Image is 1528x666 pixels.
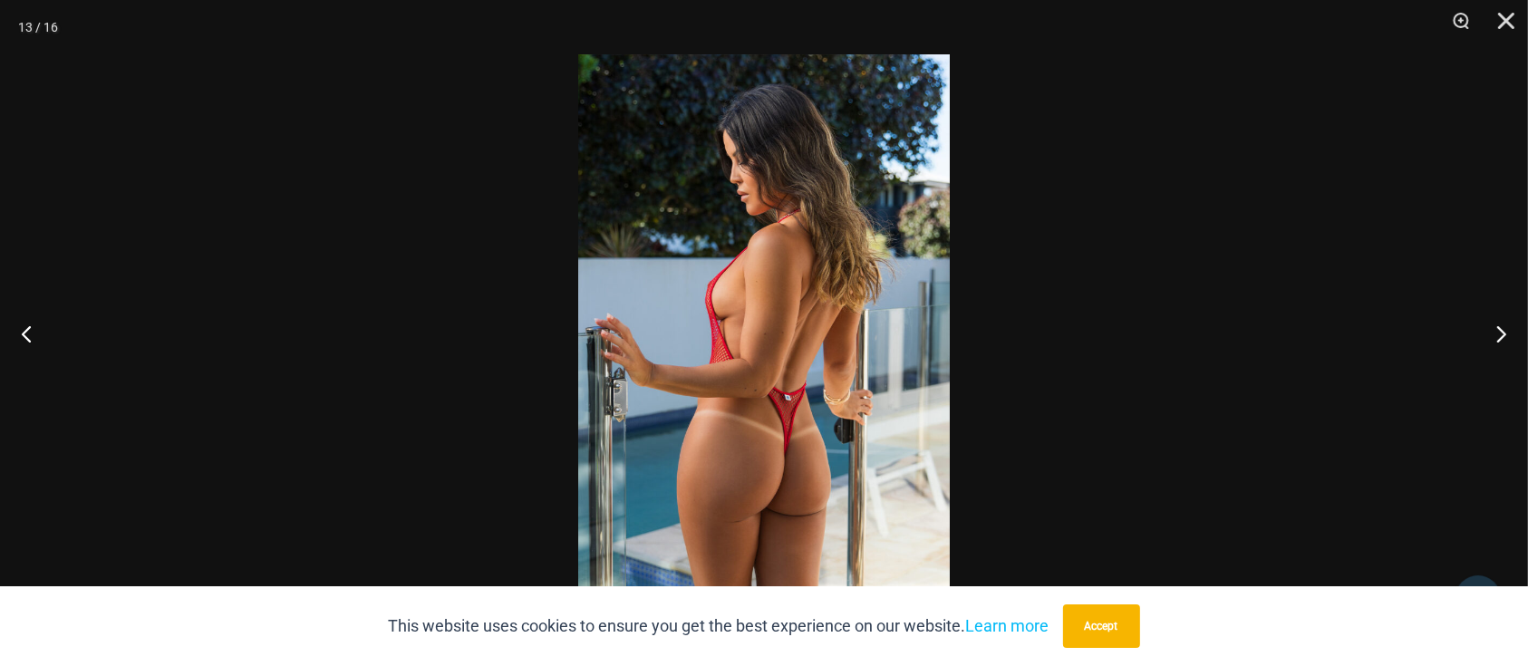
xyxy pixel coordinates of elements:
[966,616,1049,635] a: Learn more
[18,14,58,41] div: 13 / 16
[578,54,950,612] img: Summer Storm Red 8019 One Piece 03
[389,613,1049,640] p: This website uses cookies to ensure you get the best experience on our website.
[1460,288,1528,379] button: Next
[1063,604,1140,648] button: Accept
